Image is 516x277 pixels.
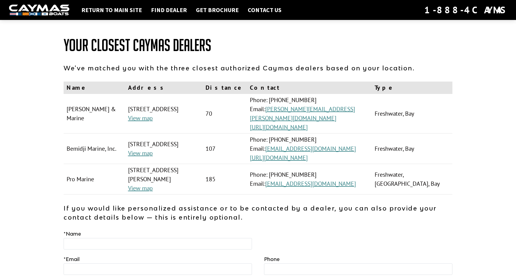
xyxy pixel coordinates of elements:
img: white-logo-c9c8dbefe5ff5ceceb0f0178aa75bf4bb51f6bca0971e226c86eb53dfe498488.png [9,5,69,16]
a: [EMAIL_ADDRESS][DOMAIN_NAME] [265,145,356,153]
td: Freshwater, Bay [372,134,452,164]
p: We've matched you with the three closest authorized Caymas dealers based on your location. [64,63,452,72]
td: 107 [203,134,247,164]
th: Contact [247,82,372,94]
p: If you would like personalized assistance or to be contacted by a dealer, you can also provide yo... [64,204,452,222]
td: [STREET_ADDRESS] [125,134,203,164]
td: 185 [203,164,247,195]
label: Name [64,230,81,237]
div: 1-888-4CAYMAS [424,3,507,17]
a: View map [128,149,153,157]
td: Phone: [PHONE_NUMBER] Email: [247,134,372,164]
a: [URL][DOMAIN_NAME] [250,123,308,131]
td: Freshwater, [GEOGRAPHIC_DATA], Bay [372,164,452,195]
a: View map [128,114,153,122]
a: View map [128,184,153,192]
a: [EMAIL_ADDRESS][DOMAIN_NAME] [265,180,356,188]
a: Return to main site [78,6,145,14]
a: Contact Us [245,6,285,14]
a: [URL][DOMAIN_NAME] [250,154,308,162]
a: [PERSON_NAME][EMAIL_ADDRESS][PERSON_NAME][DOMAIN_NAME] [250,105,355,122]
th: Type [372,82,452,94]
td: Phone: [PHONE_NUMBER] Email: [247,164,372,195]
td: 70 [203,94,247,134]
label: Email [64,256,80,263]
td: [PERSON_NAME] & Marine [64,94,125,134]
td: Freshwater, Bay [372,94,452,134]
td: Pro Marine [64,164,125,195]
th: Address [125,82,203,94]
label: Phone [264,256,280,263]
h1: Your Closest Caymas Dealers [64,36,452,54]
th: Distance [203,82,247,94]
td: Bemidji Marine, Inc. [64,134,125,164]
a: Get Brochure [193,6,242,14]
td: [STREET_ADDRESS] [125,94,203,134]
td: Phone: [PHONE_NUMBER] Email: [247,94,372,134]
th: Name [64,82,125,94]
td: [STREET_ADDRESS][PERSON_NAME] [125,164,203,195]
a: Find Dealer [148,6,190,14]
